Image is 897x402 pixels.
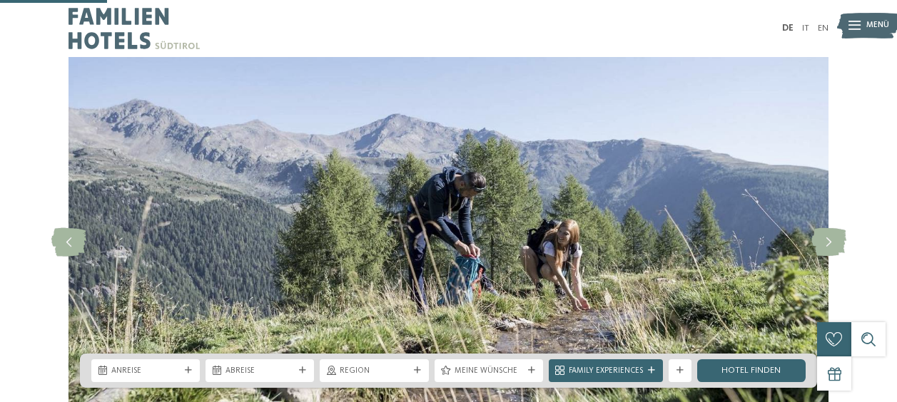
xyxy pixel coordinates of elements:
[111,366,180,377] span: Anreise
[340,366,408,377] span: Region
[569,366,643,377] span: Family Experiences
[225,366,294,377] span: Abreise
[818,24,828,33] a: EN
[866,20,889,31] span: Menü
[697,359,806,382] a: Hotel finden
[782,24,794,33] a: DE
[802,24,809,33] a: IT
[455,366,523,377] span: Meine Wünsche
